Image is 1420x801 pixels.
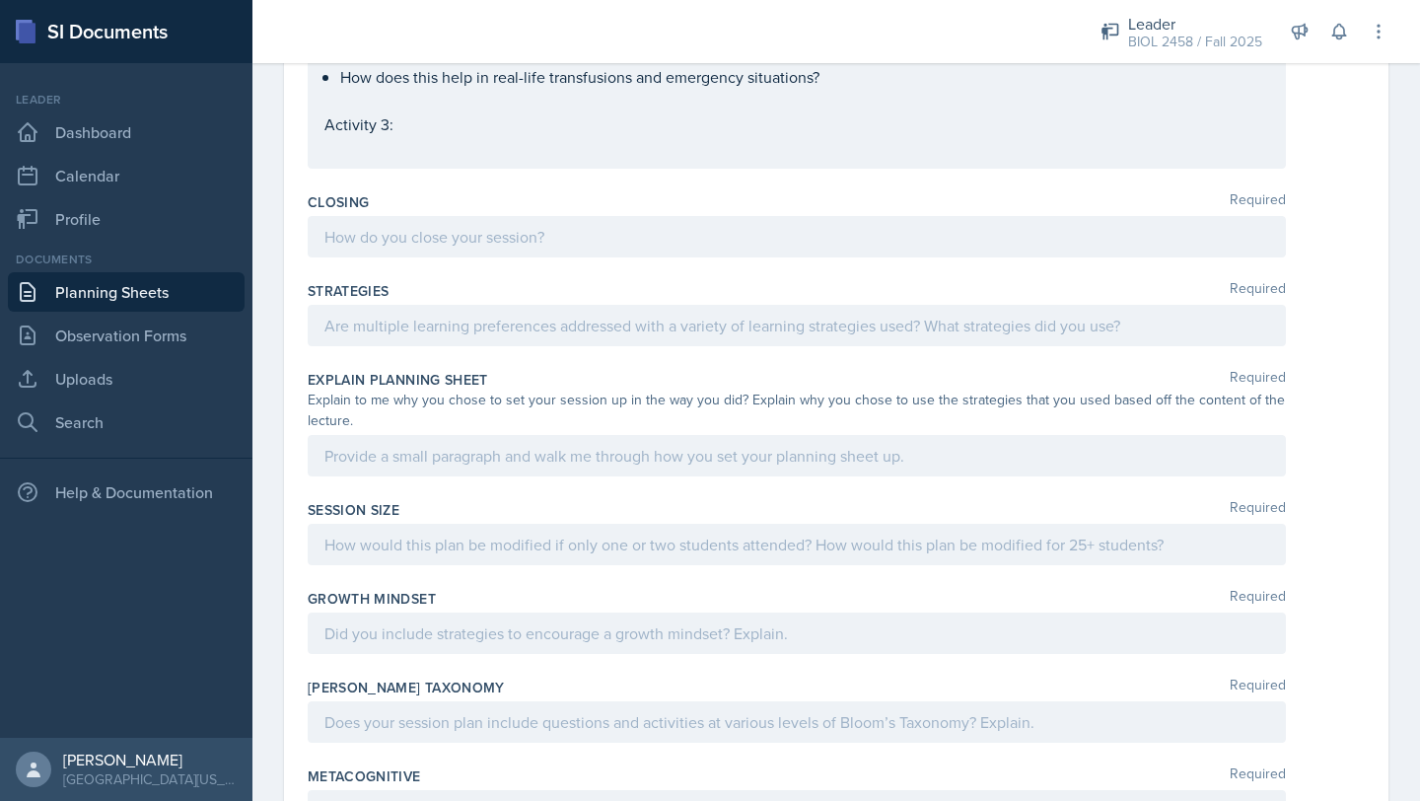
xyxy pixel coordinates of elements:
a: Dashboard [8,112,245,152]
span: Required [1230,500,1286,520]
a: Calendar [8,156,245,195]
label: Session Size [308,500,399,520]
p: Activity 3: [324,112,1269,136]
label: Strategies [308,281,390,301]
p: How does this help in real-life transfusions and emergency situations? [340,65,1269,89]
div: Leader [1128,12,1262,36]
span: Required [1230,281,1286,301]
span: Required [1230,192,1286,212]
label: Explain Planning Sheet [308,370,488,390]
label: Growth Mindset [308,589,436,609]
a: Uploads [8,359,245,399]
span: Required [1230,370,1286,390]
div: Help & Documentation [8,473,245,512]
div: Documents [8,251,245,268]
div: Leader [8,91,245,109]
span: Required [1230,766,1286,786]
div: Explain to me why you chose to set your session up in the way you did? Explain why you chose to u... [308,390,1286,431]
a: Observation Forms [8,316,245,355]
a: Profile [8,199,245,239]
label: Metacognitive [308,766,421,786]
label: Closing [308,192,369,212]
a: Planning Sheets [8,272,245,312]
div: [PERSON_NAME] [63,750,237,769]
span: Required [1230,678,1286,697]
div: BIOL 2458 / Fall 2025 [1128,32,1262,52]
div: [GEOGRAPHIC_DATA][US_STATE] [63,769,237,789]
a: Search [8,402,245,442]
span: Required [1230,589,1286,609]
label: [PERSON_NAME] Taxonomy [308,678,505,697]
